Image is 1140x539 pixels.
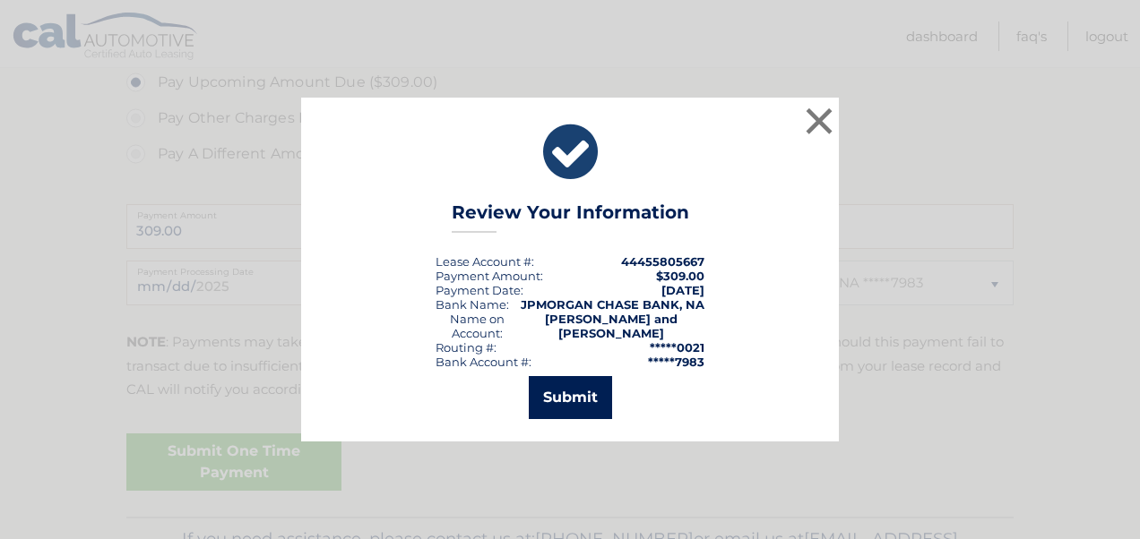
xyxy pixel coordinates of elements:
div: Payment Amount: [436,269,543,283]
div: Bank Account #: [436,355,531,369]
strong: JPMORGAN CHASE BANK, NA [521,297,704,312]
span: Payment Date [436,283,521,297]
strong: [PERSON_NAME] and [PERSON_NAME] [545,312,678,340]
span: [DATE] [661,283,704,297]
span: $309.00 [656,269,704,283]
div: Bank Name: [436,297,509,312]
button: Submit [529,376,612,419]
div: Lease Account #: [436,254,534,269]
strong: 44455805667 [621,254,704,269]
div: Name on Account: [436,312,519,340]
h3: Review Your Information [452,201,689,233]
button: × [801,103,837,139]
div: : [436,283,523,297]
div: Routing #: [436,340,497,355]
